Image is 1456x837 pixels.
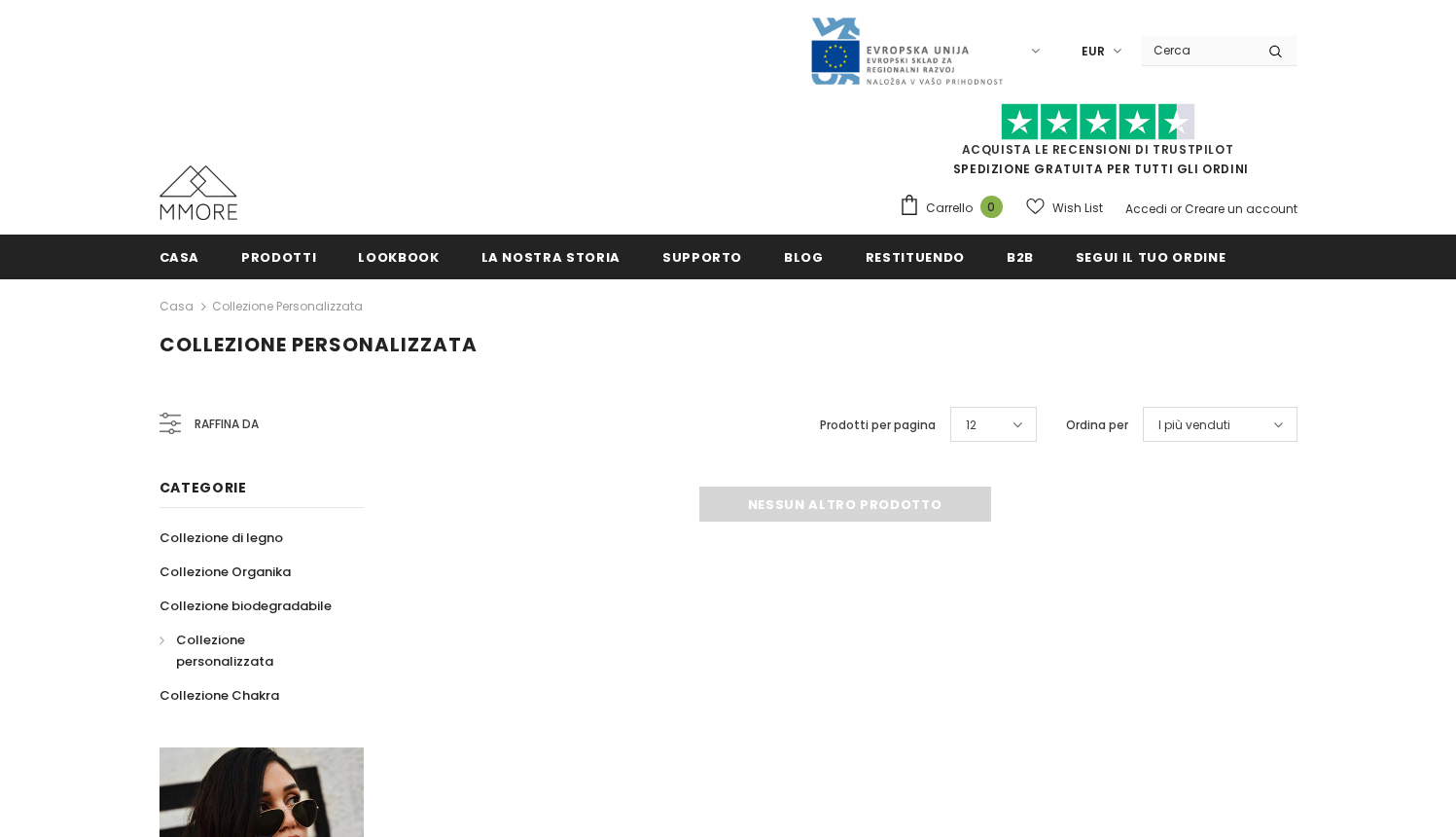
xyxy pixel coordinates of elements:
[160,165,237,220] img: Casi MMORE
[1076,248,1225,267] span: Segui il tuo ordine
[866,235,965,278] a: Restituendo
[662,235,742,278] a: supporto
[1052,199,1103,218] span: Wish List
[1007,235,1034,278] a: B2B
[1082,42,1105,61] span: EUR
[481,248,621,267] span: La nostra storia
[1007,248,1034,267] span: B2B
[212,298,363,314] a: Collezione personalizzata
[160,678,279,712] a: Collezione Chakra
[966,416,977,435] span: 12
[160,331,478,358] span: Collezione personalizzata
[358,235,439,278] a: Lookbook
[160,589,332,623] a: Collezione biodegradabile
[1158,416,1230,435] span: I più venduti
[481,235,621,278] a: La nostra storia
[160,563,291,581] span: Collezione Organika
[1066,416,1128,435] label: Ordina per
[195,414,259,435] span: Raffina da
[160,295,194,318] a: Casa
[1142,36,1254,64] input: Search Site
[160,521,283,555] a: Collezione di legno
[784,248,824,267] span: Blog
[241,235,316,278] a: Prodotti
[358,248,439,267] span: Lookbook
[1170,200,1182,217] span: or
[160,248,200,267] span: Casa
[1185,200,1297,217] a: Creare un account
[160,478,247,497] span: Categorie
[866,248,965,267] span: Restituendo
[899,194,1012,223] a: Carrello 0
[176,631,273,671] span: Collezione personalizzata
[809,42,1004,58] a: Javni Razpis
[160,686,279,705] span: Collezione Chakra
[1076,235,1225,278] a: Segui il tuo ordine
[820,416,936,435] label: Prodotti per pagina
[980,196,1003,218] span: 0
[160,623,342,678] a: Collezione personalizzata
[160,528,283,547] span: Collezione di legno
[1125,200,1167,217] a: Accedi
[809,16,1004,87] img: Javni Razpis
[241,248,316,267] span: Prodotti
[926,199,973,218] span: Carrello
[662,248,742,267] span: supporto
[1001,103,1195,141] img: Fidati di Pilot Stars
[1026,191,1103,225] a: Wish List
[160,235,200,278] a: Casa
[784,235,824,278] a: Blog
[899,112,1297,177] span: SPEDIZIONE GRATUITA PER TUTTI GLI ORDINI
[160,555,291,589] a: Collezione Organika
[160,597,332,615] span: Collezione biodegradabile
[962,141,1234,158] a: Acquista le recensioni di TrustPilot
